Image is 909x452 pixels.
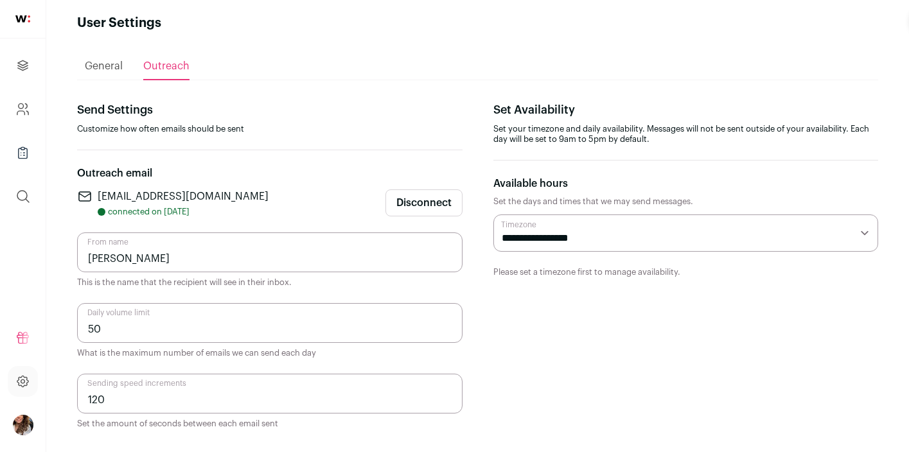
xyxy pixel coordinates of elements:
[77,14,161,32] h1: User Settings
[77,348,463,358] p: What is the maximum number of emails we can send each day
[8,94,38,125] a: Company and ATS Settings
[385,189,463,216] button: Disconnect
[77,166,463,181] p: Outreach email
[13,415,33,435] button: Open dropdown
[77,232,463,272] input: From name
[77,277,463,288] p: This is the name that the recipient will see in their inbox.
[493,176,879,191] p: Available hours
[493,267,879,277] p: Please set a timezone first to manage availability.
[13,415,33,435] img: 19666833-medium_jpg
[8,137,38,168] a: Company Lists
[98,207,269,217] p: connected on [DATE]
[85,61,123,71] span: General
[98,189,269,204] p: [EMAIL_ADDRESS][DOMAIN_NAME]
[77,124,463,134] p: Customize how often emails should be sent
[77,101,463,119] p: Send Settings
[8,50,38,81] a: Projects
[143,61,190,71] span: Outreach
[77,374,463,413] input: Sending speed increments
[493,101,879,119] p: Set Availability
[15,15,30,22] img: wellfound-shorthand-0d5821cbd27db2630d0214b213865d53afaa358527fdda9d0ea32b1df1b89c2c.svg
[77,303,463,343] input: Daily volume limit
[493,124,879,144] p: Set your timezone and daily availability. Messages will not be sent outside of your availability....
[85,53,123,79] a: General
[77,419,463,429] p: Set the amount of seconds between each email sent
[493,196,879,207] p: Set the days and times that we may send messages.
